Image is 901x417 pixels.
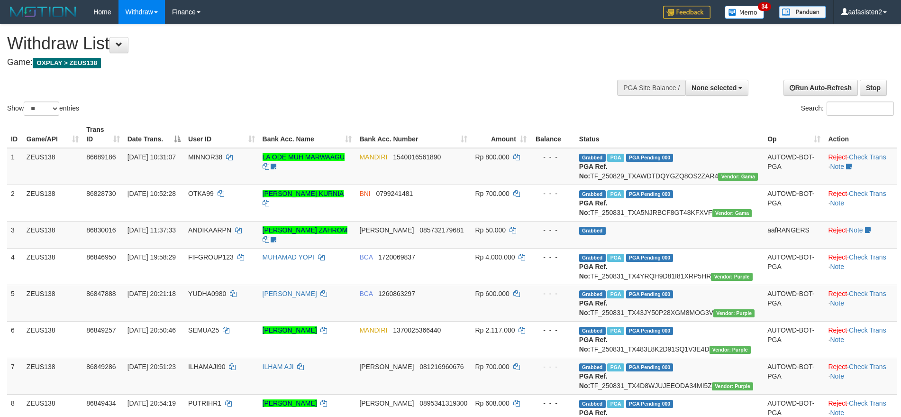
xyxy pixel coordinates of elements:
[23,358,82,394] td: ZEUS138
[359,253,373,261] span: BCA
[127,253,176,261] span: [DATE] 19:58:29
[713,309,755,317] span: Vendor URL: https://trx4.1velocity.biz
[23,285,82,321] td: ZEUS138
[830,336,844,343] a: Note
[376,190,413,197] span: Copy 0799241481 to clipboard
[86,253,116,261] span: 86846950
[801,102,894,116] label: Search:
[579,263,608,280] b: PGA Ref. No:
[188,190,214,197] span: OTKA99
[579,400,606,408] span: Grabbed
[663,6,710,19] img: Feedback.jpg
[475,226,506,234] span: Rp 50.000
[849,226,863,234] a: Note
[127,399,176,407] span: [DATE] 20:54:19
[626,190,673,198] span: PGA Pending
[7,285,23,321] td: 5
[359,190,370,197] span: BNI
[824,358,897,394] td: · ·
[393,326,441,334] span: Copy 1370025366440 to clipboard
[263,363,294,371] a: ILHAM AJI
[828,226,847,234] a: Reject
[188,290,226,297] span: YUDHA0980
[579,290,606,298] span: Grabbed
[127,363,176,371] span: [DATE] 20:51:23
[712,209,752,217] span: Vendor URL: https://trx31.1velocity.biz
[419,399,467,407] span: Copy 0895341319300 to clipboard
[86,226,116,234] span: 86830016
[607,327,624,335] span: Marked by aafsreyleap
[359,399,414,407] span: [PERSON_NAME]
[626,327,673,335] span: PGA Pending
[712,382,753,390] span: Vendor URL: https://trx4.1velocity.biz
[824,185,897,221] td: · ·
[86,399,116,407] span: 86849434
[534,189,572,198] div: - - -
[579,154,606,162] span: Grabbed
[534,252,572,262] div: - - -
[475,290,509,297] span: Rp 600.000
[579,372,608,389] b: PGA Ref. No:
[828,190,847,197] a: Reject
[86,363,116,371] span: 86849286
[7,121,23,148] th: ID
[824,221,897,248] td: ·
[86,153,116,161] span: 86689186
[419,363,464,371] span: Copy 081216960676 to clipboard
[626,363,673,371] span: PGA Pending
[579,199,608,216] b: PGA Ref. No:
[711,273,752,281] span: Vendor URL: https://trx4.1velocity.biz
[259,121,356,148] th: Bank Acc. Name: activate to sort column ascending
[378,290,415,297] span: Copy 1260863297 to clipboard
[7,34,591,53] h1: Withdraw List
[263,399,317,407] a: [PERSON_NAME]
[184,121,258,148] th: User ID: activate to sort column ascending
[764,121,824,148] th: Op: activate to sort column ascending
[849,290,886,297] a: Check Trans
[617,80,685,96] div: PGA Site Balance /
[579,327,606,335] span: Grabbed
[764,148,824,185] td: AUTOWD-BOT-PGA
[830,372,844,380] a: Note
[7,102,79,116] label: Show entries
[23,185,82,221] td: ZEUS138
[188,226,231,234] span: ANDIKAARPN
[828,253,847,261] a: Reject
[86,326,116,334] span: 86849257
[23,248,82,285] td: ZEUS138
[33,58,101,68] span: OXPLAY > ZEUS138
[828,363,847,371] a: Reject
[830,409,844,417] a: Note
[7,221,23,248] td: 3
[579,299,608,316] b: PGA Ref. No:
[779,6,826,19] img: panduan.png
[824,321,897,358] td: · ·
[830,163,844,170] a: Note
[579,363,606,371] span: Grabbed
[534,362,572,371] div: - - -
[23,148,82,185] td: ZEUS138
[783,80,858,96] a: Run Auto-Refresh
[475,326,515,334] span: Rp 2.117.000
[849,326,886,334] a: Check Trans
[86,190,116,197] span: 86828730
[575,358,764,394] td: TF_250831_TX4D8WJUJEEODA34MI5Z
[579,254,606,262] span: Grabbed
[534,225,572,235] div: - - -
[263,253,314,261] a: MUHAMAD YOPI
[393,153,441,161] span: Copy 1540016561890 to clipboard
[824,285,897,321] td: · ·
[359,153,387,161] span: MANDIRI
[7,58,591,67] h4: Game:
[188,253,234,261] span: FIFGROUP123
[575,185,764,221] td: TF_250831_TXA5NJRBCF8GT48KFXVF
[764,285,824,321] td: AUTOWD-BOT-PGA
[764,221,824,248] td: aafRANGERS
[359,326,387,334] span: MANDIRI
[7,321,23,358] td: 6
[849,363,886,371] a: Check Trans
[626,290,673,298] span: PGA Pending
[127,226,176,234] span: [DATE] 11:37:33
[579,190,606,198] span: Grabbed
[419,226,464,234] span: Copy 085732179681 to clipboard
